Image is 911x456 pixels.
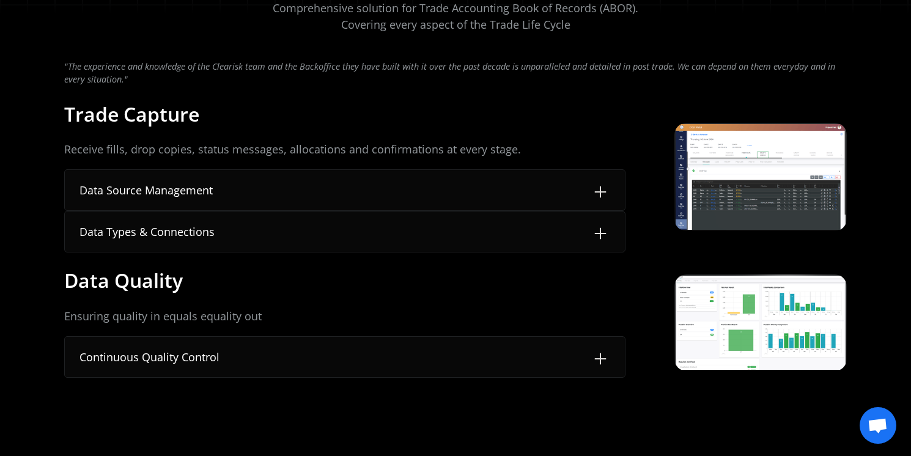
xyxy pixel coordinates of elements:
[591,182,610,202] img: Plus Icon
[64,268,183,293] h4: Data Quality
[64,308,625,325] p: Ensuring quality in equals equality out
[79,182,213,199] div: Data Source Management
[79,224,215,240] div: Data Types & Connections
[64,60,847,86] p: "The experience and knowledge of the Clearisk team and the Backoffice they have built with it ove...
[860,407,896,444] div: Open chat
[64,101,199,127] h4: Trade Capture
[591,224,610,243] img: Plus Icon
[64,141,625,158] p: Receive fills, drop copies, status messages, allocations and confirmations at every stage.
[591,349,610,369] img: Plus Icon
[79,349,219,366] div: Continuous Quality Control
